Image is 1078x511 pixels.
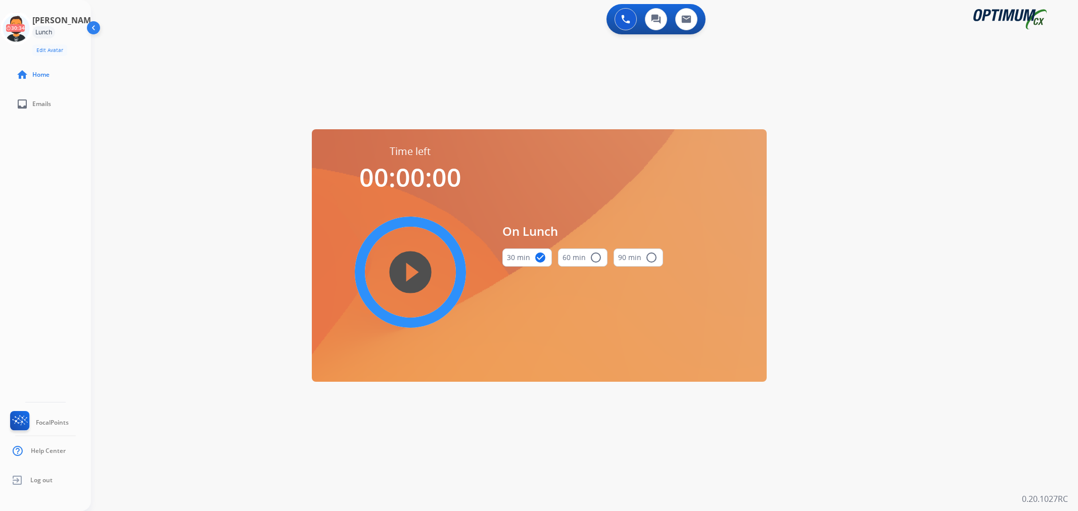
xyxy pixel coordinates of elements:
span: 00:00:00 [359,160,461,194]
span: Home [32,71,50,79]
p: 0.20.1027RC [1022,493,1068,505]
mat-icon: play_circle_filled [404,266,416,278]
button: 90 min [614,248,663,267]
span: FocalPoints [36,419,69,427]
span: Log out [30,476,53,484]
button: 60 min [558,248,607,267]
h3: [PERSON_NAME] [32,14,98,26]
mat-icon: home [16,69,28,81]
div: Lunch [32,26,55,38]
mat-icon: radio_button_unchecked [590,251,602,264]
a: FocalPoints [8,411,69,434]
mat-icon: check_circle [534,251,546,264]
span: Help Center [31,447,66,455]
button: 30 min [502,248,552,267]
span: On Lunch [502,222,663,240]
mat-icon: inbox [16,98,28,110]
mat-icon: radio_button_unchecked [645,251,658,264]
span: Time left [390,144,431,159]
button: Edit Avatar [32,44,67,56]
span: Emails [32,100,51,108]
